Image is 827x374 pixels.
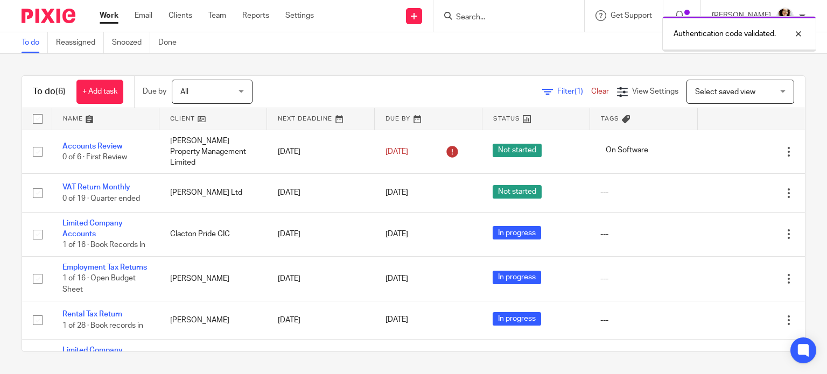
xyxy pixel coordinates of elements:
[62,184,130,191] a: VAT Return Monthly
[557,88,591,95] span: Filter
[600,229,686,239] div: ---
[62,322,143,329] span: 1 of 28 · Book records in
[159,130,267,174] td: [PERSON_NAME] Property Management Limited
[62,220,123,238] a: Limited Company Accounts
[158,32,185,53] a: Done
[62,275,136,294] span: 1 of 16 · Open Budget Sheet
[493,226,541,239] span: In progress
[601,116,619,122] span: Tags
[55,87,66,96] span: (6)
[208,10,226,21] a: Team
[62,311,122,318] a: Rental Tax Return
[112,32,150,53] a: Snoozed
[62,347,123,365] a: Limited Company Accounts
[135,10,152,21] a: Email
[33,86,66,97] h1: To do
[62,195,140,202] span: 0 of 19 · Quarter ended
[386,189,408,197] span: [DATE]
[674,29,776,39] p: Authentication code validated.
[22,32,48,53] a: To do
[62,264,147,271] a: Employment Tax Returns
[100,10,118,21] a: Work
[493,271,541,284] span: In progress
[493,144,542,157] span: Not started
[574,88,583,95] span: (1)
[600,273,686,284] div: ---
[76,80,123,104] a: + Add task
[143,86,166,97] p: Due by
[159,301,267,339] td: [PERSON_NAME]
[242,10,269,21] a: Reports
[632,88,678,95] span: View Settings
[22,9,75,23] img: Pixie
[62,153,127,161] span: 0 of 6 · First Review
[600,187,686,198] div: ---
[776,8,794,25] img: 2020-11-15%2017.26.54-1.jpg
[493,312,541,326] span: In progress
[62,242,145,249] span: 1 of 16 · Book Records In
[169,10,192,21] a: Clients
[267,257,375,301] td: [DATE]
[386,316,408,324] span: [DATE]
[159,257,267,301] td: [PERSON_NAME]
[695,88,755,96] span: Select saved view
[493,185,542,199] span: Not started
[56,32,104,53] a: Reassigned
[180,88,188,96] span: All
[267,130,375,174] td: [DATE]
[62,143,122,150] a: Accounts Review
[267,212,375,256] td: [DATE]
[159,174,267,212] td: [PERSON_NAME] Ltd
[285,10,314,21] a: Settings
[386,230,408,238] span: [DATE]
[600,144,654,157] span: On Software
[386,275,408,283] span: [DATE]
[591,88,609,95] a: Clear
[600,315,686,326] div: ---
[267,174,375,212] td: [DATE]
[159,212,267,256] td: Clacton Pride CIC
[267,301,375,339] td: [DATE]
[386,148,408,156] span: [DATE]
